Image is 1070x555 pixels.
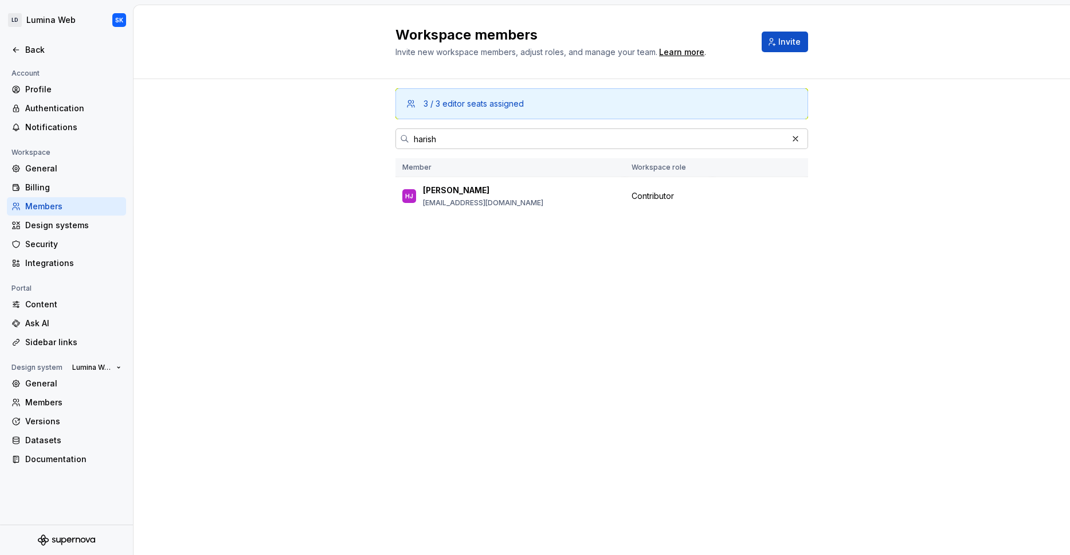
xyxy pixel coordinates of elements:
div: Members [25,201,121,212]
h2: Workspace members [395,26,748,44]
a: Documentation [7,450,126,468]
div: General [25,163,121,174]
a: Notifications [7,118,126,136]
span: Invite new workspace members, adjust roles, and manage your team. [395,47,657,57]
div: Profile [25,84,121,95]
a: Profile [7,80,126,99]
div: Notifications [25,122,121,133]
div: Members [25,397,121,408]
a: Ask AI [7,314,126,333]
div: Back [25,44,121,56]
svg: Supernova Logo [38,534,95,546]
button: LDLumina WebSK [2,7,131,33]
p: [EMAIL_ADDRESS][DOMAIN_NAME] [423,198,543,208]
a: General [7,159,126,178]
a: Learn more [659,46,704,58]
a: Integrations [7,254,126,272]
div: Documentation [25,454,121,465]
span: Invite [778,36,801,48]
a: Billing [7,178,126,197]
a: Design systems [7,216,126,234]
p: [PERSON_NAME] [423,185,489,196]
a: Versions [7,412,126,431]
th: Member [395,158,625,177]
button: Invite [762,32,808,52]
div: Ask AI [25,318,121,329]
div: 3 / 3 editor seats assigned [424,98,524,110]
div: Design systems [25,220,121,231]
div: Design system [7,361,67,374]
th: Workspace role [625,158,712,177]
div: HJ [405,190,413,202]
div: Lumina Web [26,14,76,26]
div: SK [115,15,123,25]
span: . [657,48,706,57]
div: Authentication [25,103,121,114]
div: Workspace [7,146,55,159]
input: Search in workspace members... [409,128,787,149]
div: Datasets [25,435,121,446]
span: Contributor [632,190,674,202]
div: Content [25,299,121,310]
a: Content [7,295,126,314]
a: Members [7,393,126,412]
div: Sidebar links [25,337,121,348]
div: Billing [25,182,121,193]
a: Security [7,235,126,253]
a: Authentication [7,99,126,118]
a: General [7,374,126,393]
div: General [25,378,121,389]
div: Security [25,239,121,250]
span: Lumina Web [72,363,112,372]
a: Members [7,197,126,216]
div: Integrations [25,257,121,269]
a: Datasets [7,431,126,450]
a: Sidebar links [7,333,126,351]
div: Versions [25,416,121,427]
div: LD [8,13,22,27]
div: Account [7,67,44,80]
div: Portal [7,282,36,295]
a: Back [7,41,126,59]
